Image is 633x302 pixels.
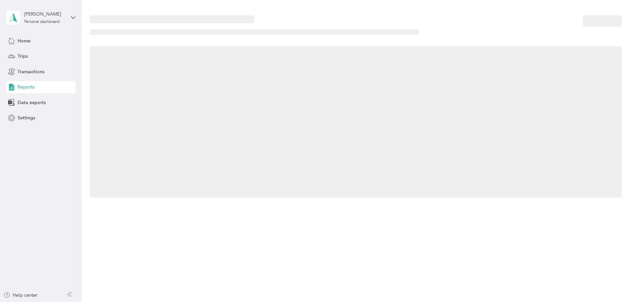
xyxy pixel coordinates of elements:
span: Reports [18,84,34,91]
div: Personal dashboard [24,20,60,24]
span: Data exports [18,99,46,106]
span: Settings [18,114,35,121]
div: [PERSON_NAME] [24,11,66,18]
span: Trips [18,53,28,60]
iframe: Everlance-gr Chat Button Frame [596,265,633,302]
span: Home [18,37,30,44]
button: Help center [4,292,37,299]
span: Transactions [18,68,44,75]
